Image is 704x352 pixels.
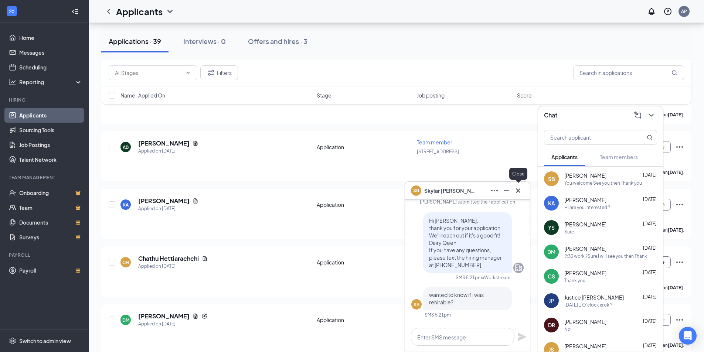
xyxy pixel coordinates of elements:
[514,263,523,272] svg: Company
[675,315,684,324] svg: Ellipses
[679,327,697,345] div: Open Intercom Messenger
[647,111,656,120] svg: ChevronDown
[643,245,657,251] span: [DATE]
[551,154,578,160] span: Applicants
[643,343,657,348] span: [DATE]
[668,342,683,348] b: [DATE]
[109,37,161,46] div: Applications · 39
[564,180,642,186] div: You welcome See you then Thank you
[564,326,571,332] div: Np
[564,277,585,284] div: Thank you
[19,152,82,167] a: Talent Network
[166,7,174,16] svg: ChevronDown
[185,70,191,76] svg: ChevronDown
[201,313,207,319] svg: Reapply
[120,92,165,99] span: Name · Applied On
[564,204,610,211] div: Hi are you interested ?
[19,230,82,245] a: SurveysCrown
[138,263,208,270] div: Applied on [DATE]
[19,337,71,345] div: Switch to admin view
[414,301,419,308] div: SB
[9,97,81,103] div: Hiring
[19,60,82,75] a: Scheduling
[138,205,198,212] div: Applied on [DATE]
[9,337,16,345] svg: Settings
[19,78,83,86] div: Reporting
[517,332,526,341] button: Plane
[317,201,412,208] div: Application
[643,221,657,226] span: [DATE]
[509,168,527,180] div: Close
[19,123,82,137] a: Sourcing Tools
[564,302,612,308] div: [DATE] 1 O’clock is ok ?
[514,186,523,195] svg: Cross
[671,70,677,76] svg: MagnifyingGlass
[411,199,524,205] div: [PERSON_NAME] submitted their application
[500,185,512,196] button: Minimize
[9,174,81,181] div: Team Management
[668,170,683,175] b: [DATE]
[424,187,476,195] span: Skylar [PERSON_NAME]
[138,254,199,263] h5: Chathu Hettiarachchi
[564,221,606,228] span: [PERSON_NAME]
[317,259,412,266] div: Application
[564,245,606,252] span: [PERSON_NAME]
[115,69,182,77] input: All Stages
[417,92,445,99] span: Job posting
[668,227,683,233] b: [DATE]
[19,215,82,230] a: DocumentsCrown
[489,185,500,196] button: Ellipses
[490,186,499,195] svg: Ellipses
[548,175,555,182] div: SB
[123,144,129,150] div: AB
[138,197,190,205] h5: [PERSON_NAME]
[19,263,82,278] a: PayrollCrown
[8,7,16,15] svg: WorkstreamLogo
[675,143,684,151] svg: Ellipses
[544,111,557,119] h3: Chat
[645,109,657,121] button: ChevronDown
[19,45,82,60] a: Messages
[564,318,606,325] span: [PERSON_NAME]
[456,274,482,281] div: SMS 5:21pm
[643,172,657,178] span: [DATE]
[202,256,208,262] svg: Document
[548,199,555,207] div: KA
[564,229,574,235] div: Sure
[517,92,532,99] span: Score
[675,200,684,209] svg: Ellipses
[122,317,129,323] div: DM
[183,37,226,46] div: Interviews · 0
[104,7,113,16] svg: ChevronLeft
[564,269,606,277] span: [PERSON_NAME]
[643,318,657,324] span: [DATE]
[681,8,687,14] div: AP
[633,111,642,120] svg: ComposeMessage
[675,258,684,267] svg: Ellipses
[207,68,215,77] svg: Filter
[482,274,510,281] span: • Workstream
[548,273,555,280] div: CS
[138,312,190,320] h5: [PERSON_NAME]
[632,109,644,121] button: ComposeMessage
[547,248,555,256] div: DM
[122,259,129,266] div: CH
[573,65,684,80] input: Search in applications
[193,140,198,146] svg: Document
[138,320,207,328] div: Applied on [DATE]
[317,92,331,99] span: Stage
[19,30,82,45] a: Home
[19,185,82,200] a: OnboardingCrown
[544,130,632,144] input: Search applicant
[429,217,502,268] span: Hi [PERSON_NAME], thank you for your application. We'll reach out if it's a good fit! Dairy Qeen ...
[564,294,624,301] span: Justice [PERSON_NAME]
[9,78,16,86] svg: Analysis
[138,147,198,155] div: Applied on [DATE]
[193,198,198,204] svg: Document
[643,196,657,202] span: [DATE]
[116,5,163,18] h1: Applicants
[512,185,524,196] button: Cross
[317,143,412,151] div: Application
[647,134,653,140] svg: MagnifyingGlass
